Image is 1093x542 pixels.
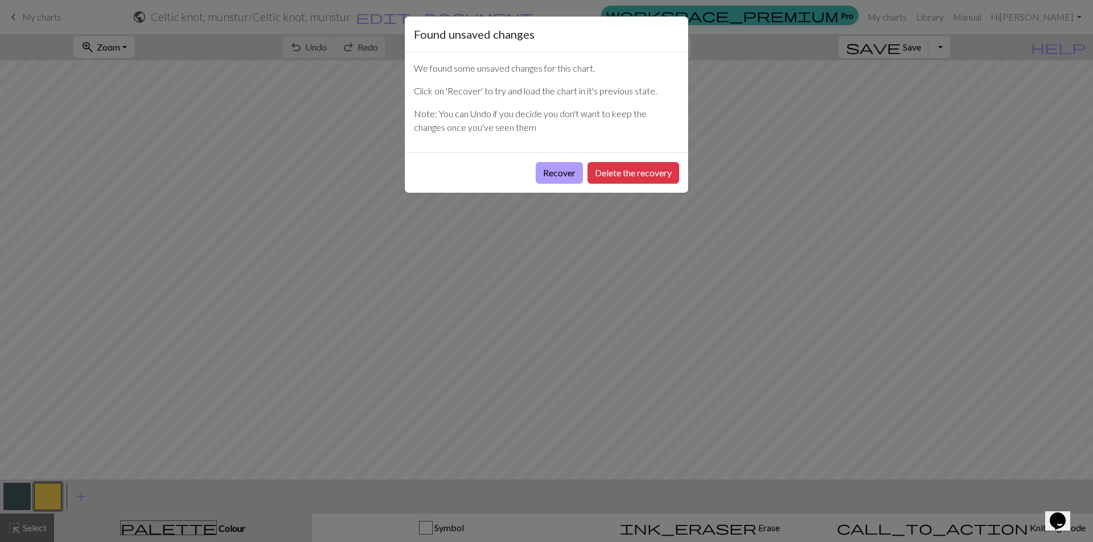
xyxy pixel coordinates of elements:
h5: Found unsaved changes [414,26,535,43]
p: We found some unsaved changes for this chart. [414,61,679,75]
iframe: chat widget [1045,497,1082,531]
p: Note: You can Undo if you decide you don't want to keep the changes once you've seen them [414,107,679,134]
button: Delete the recovery [587,162,679,184]
button: Recover [536,162,583,184]
p: Click on 'Recover' to try and load the chart in it's previous state. [414,84,679,98]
